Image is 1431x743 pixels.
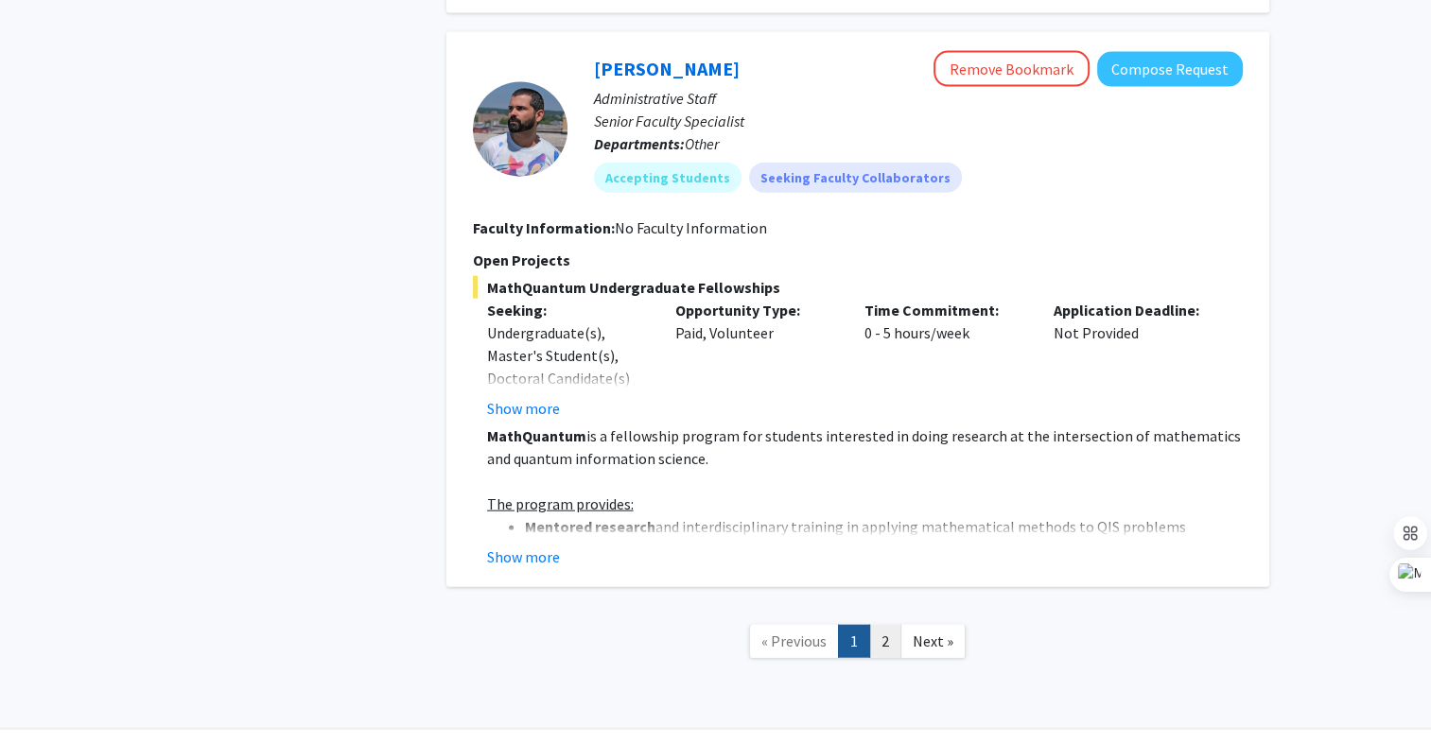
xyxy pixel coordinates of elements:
span: Other [685,134,719,153]
b: Departments: [594,134,685,153]
a: [PERSON_NAME] [594,57,740,80]
div: Paid, Volunteer [661,299,850,420]
span: No Faculty Information [615,218,767,237]
p: Open Projects [473,249,1243,271]
p: Time Commitment: [864,299,1025,321]
strong: Mentored research [525,517,655,536]
p: Seeking: [487,299,648,321]
iframe: Chat [14,658,80,729]
a: Next [900,625,966,658]
mat-chip: Seeking Faculty Collaborators [749,163,962,193]
a: Previous Page [749,625,839,658]
button: Compose Request to Daniel Serrano [1097,52,1243,87]
div: Undergraduate(s), Master's Student(s), Doctoral Candidate(s) (PhD, MD, DMD, PharmD, etc.), Postdo... [487,321,648,503]
a: 1 [838,625,870,658]
button: Show more [487,397,560,420]
p: Senior Faculty Specialist [594,110,1243,132]
div: 0 - 5 hours/week [850,299,1039,420]
mat-chip: Accepting Students [594,163,742,193]
p: Opportunity Type: [675,299,836,321]
u: The program provides: [487,494,634,513]
button: Remove Bookmark [934,51,1090,87]
span: Next » [913,631,953,650]
span: « Previous [761,631,827,650]
p: Application Deadline: [1054,299,1214,321]
p: Administrative Staff [594,87,1243,110]
div: Not Provided [1039,299,1229,420]
p: is a fellowship program for students interested in doing research at the intersection of mathemat... [487,424,1243,470]
span: MathQuantum Undergraduate Fellowships [473,276,1243,299]
b: Faculty Information: [473,218,615,237]
button: Show more [487,545,560,568]
nav: Page navigation [446,606,1269,683]
li: and interdisciplinary training in applying mathematical methods to QIS problems [525,515,1243,538]
strong: MathQuantum [487,426,586,445]
a: 2 [869,625,901,658]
